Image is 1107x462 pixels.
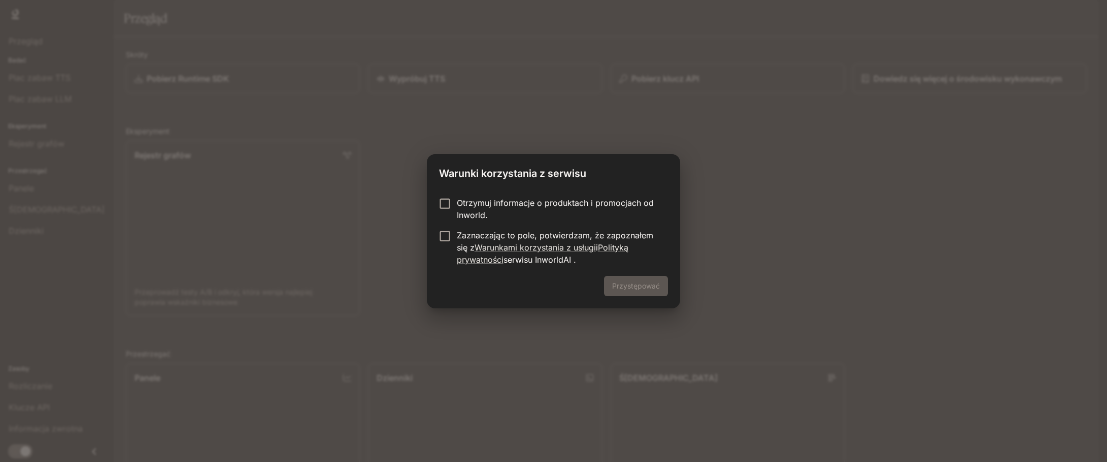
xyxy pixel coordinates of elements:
[475,242,596,253] a: Warunkami korzystania z usługi
[457,198,654,220] font: Otrzymuj informacje o produktach i promocjach od Inworld.
[504,255,576,265] font: serwisu InworldAI .
[439,167,586,180] font: Warunki korzystania z serwisu
[457,230,653,253] font: Zaznaczając to pole, potwierdzam, że zapoznałem się z
[596,242,598,253] font: i
[457,242,628,265] a: Polityką prywatności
